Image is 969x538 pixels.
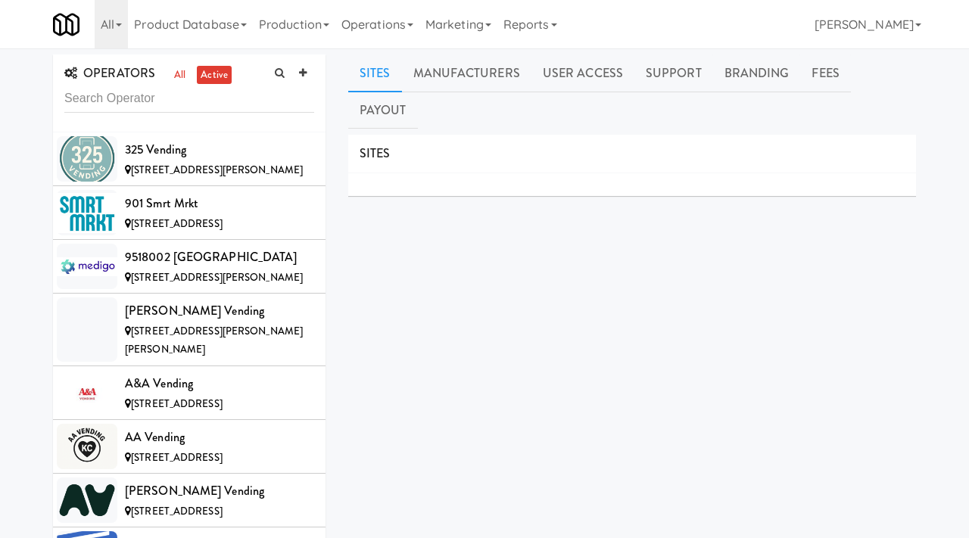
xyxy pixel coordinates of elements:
div: 325 Vending [125,138,314,161]
a: active [197,66,232,85]
span: OPERATORS [64,64,155,82]
a: User Access [531,54,634,92]
div: 9518002 [GEOGRAPHIC_DATA] [125,246,314,269]
li: 325 Vending[STREET_ADDRESS][PERSON_NAME] [53,132,326,186]
div: A&A Vending [125,372,314,395]
input: Search Operator [64,85,314,113]
li: [PERSON_NAME] Vending[STREET_ADDRESS] [53,474,326,527]
a: Branding [713,54,801,92]
span: [STREET_ADDRESS] [131,450,223,465]
img: Micromart [53,11,79,38]
span: [STREET_ADDRESS] [131,397,223,411]
span: [STREET_ADDRESS][PERSON_NAME][PERSON_NAME] [125,324,303,357]
span: [STREET_ADDRESS][PERSON_NAME] [131,163,303,177]
a: Support [634,54,713,92]
span: [STREET_ADDRESS][PERSON_NAME] [131,270,303,285]
li: A&A Vending[STREET_ADDRESS] [53,366,326,420]
li: AA Vending[STREET_ADDRESS] [53,420,326,474]
li: [PERSON_NAME] Vending[STREET_ADDRESS][PERSON_NAME][PERSON_NAME] [53,294,326,366]
a: Fees [800,54,850,92]
li: 901 Smrt Mrkt[STREET_ADDRESS] [53,186,326,240]
div: AA Vending [125,426,314,449]
span: [STREET_ADDRESS] [131,216,223,231]
div: [PERSON_NAME] Vending [125,300,314,322]
div: [PERSON_NAME] Vending [125,480,314,502]
a: all [170,66,189,85]
li: 9518002 [GEOGRAPHIC_DATA][STREET_ADDRESS][PERSON_NAME] [53,240,326,294]
a: Manufacturers [402,54,531,92]
span: SITES [360,145,391,162]
a: Payout [348,92,418,129]
div: 901 Smrt Mrkt [125,192,314,215]
span: [STREET_ADDRESS] [131,504,223,518]
a: Sites [348,54,402,92]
